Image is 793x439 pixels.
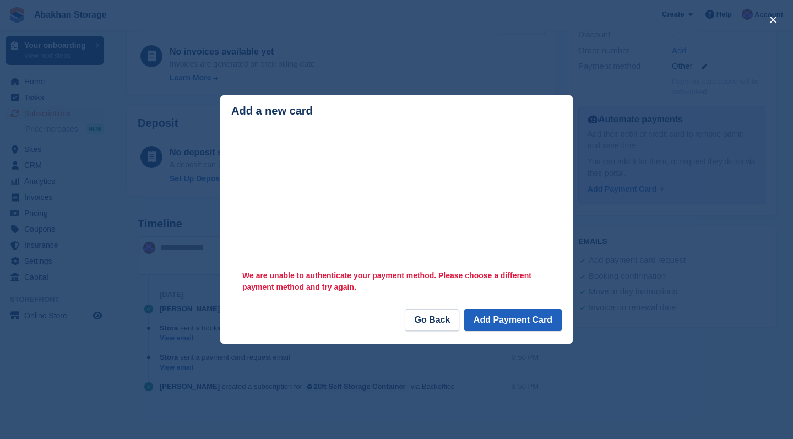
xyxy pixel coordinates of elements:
button: Add Payment Card [464,309,562,331]
div: Add a new card [231,105,562,117]
a: Go Back [405,309,459,331]
button: close [764,11,782,29]
iframe: Secure payment input frame [229,128,564,267]
div: We are unable to authenticate your payment method. Please choose a different payment method and t... [231,264,562,296]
